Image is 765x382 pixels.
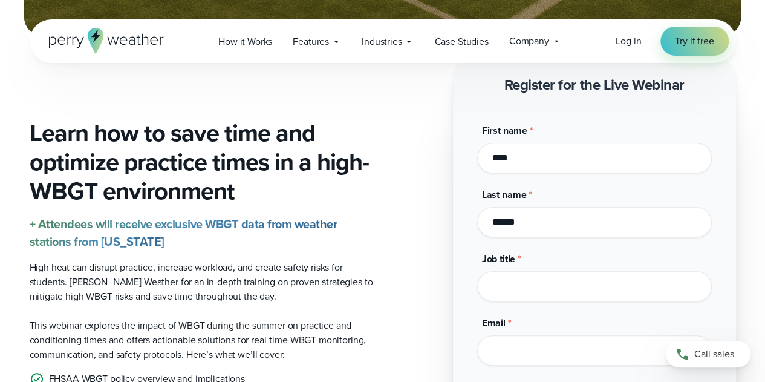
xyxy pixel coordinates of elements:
[616,34,641,48] a: Log in
[482,316,506,330] span: Email
[504,74,685,96] strong: Register for the Live Webinar
[482,252,516,266] span: Job title
[675,34,714,48] span: Try it free
[482,188,527,202] span: Last name
[694,347,734,361] span: Call sales
[482,123,527,137] span: First name
[30,215,337,251] strong: + Attendees will receive exclusive WBGT data from weather stations from [US_STATE]
[30,260,373,304] p: High heat can disrupt practice, increase workload, and create safety risks for students. [PERSON_...
[30,318,373,362] p: This webinar explores the impact of WBGT during the summer on practice and conditioning times and...
[293,35,329,49] span: Features
[660,27,728,56] a: Try it free
[208,29,282,54] a: How it Works
[509,34,549,48] span: Company
[434,35,488,49] span: Case Studies
[30,119,373,206] h3: Learn how to save time and optimize practice times in a high-WBGT environment
[424,29,498,54] a: Case Studies
[362,35,402,49] span: Industries
[218,35,272,49] span: How it Works
[666,341,750,367] a: Call sales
